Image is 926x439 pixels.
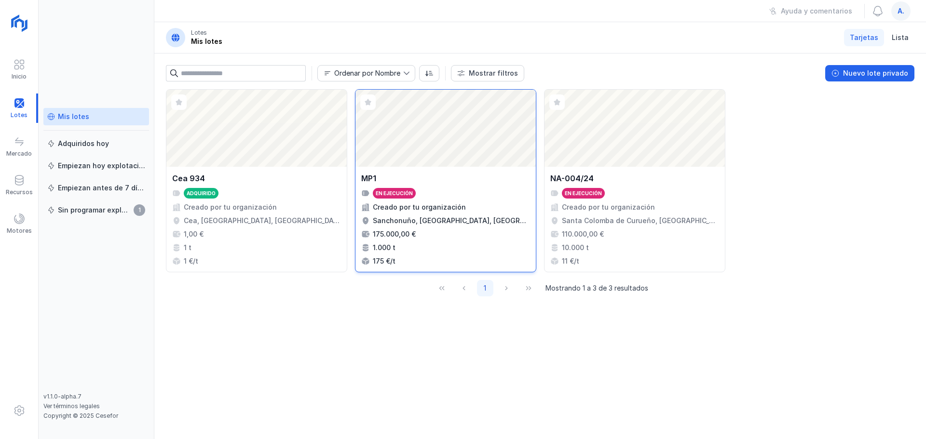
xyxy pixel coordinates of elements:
[886,29,914,46] a: Lista
[184,256,198,266] div: 1 €/t
[184,202,277,212] div: Creado por tu organización
[58,112,89,121] div: Mis lotes
[469,68,518,78] div: Mostrar filtros
[184,229,204,239] div: 1,00 €
[844,29,884,46] a: Tarjetas
[545,283,648,293] span: Mostrando 1 a 3 de 3 resultados
[850,33,878,42] span: Tarjetas
[43,201,149,219] a: Sin programar explotación1
[781,6,852,16] div: Ayuda y comentarios
[562,243,589,253] div: 10.000 t
[43,412,149,420] div: Copyright © 2025 Cesefor
[166,89,347,272] a: Cea 934AdquiridoCreado por tu organizaciónCea, [GEOGRAPHIC_DATA], [GEOGRAPHIC_DATA], [GEOGRAPHIC_...
[58,183,145,193] div: Empiezan antes de 7 días
[562,256,579,266] div: 11 €/t
[58,139,109,148] div: Adquiridos hoy
[373,256,395,266] div: 175 €/t
[562,229,604,239] div: 110.000,00 €
[43,108,149,125] a: Mis lotes
[43,157,149,174] a: Empiezan hoy explotación
[184,216,341,226] div: Cea, [GEOGRAPHIC_DATA], [GEOGRAPHIC_DATA], [GEOGRAPHIC_DATA]
[43,402,100,410] a: Ver términos legales
[477,280,493,296] button: Page 1
[43,135,149,152] a: Adquiridos hoy
[892,33,909,42] span: Lista
[318,66,403,81] span: Nombre
[562,202,655,212] div: Creado por tu organización
[334,70,400,77] div: Ordenar por Nombre
[43,179,149,197] a: Empiezan antes de 7 días
[58,161,145,171] div: Empiezan hoy explotación
[12,73,27,80] div: Inicio
[7,11,31,35] img: logoRight.svg
[376,190,413,197] div: En ejecución
[763,3,858,19] button: Ayuda y comentarios
[58,205,131,215] div: Sin programar explotación
[550,173,594,184] div: NA-004/24
[134,204,145,216] span: 1
[6,150,32,158] div: Mercado
[184,243,191,253] div: 1 t
[373,229,416,239] div: 175.000,00 €
[373,202,466,212] div: Creado por tu organización
[898,6,904,16] span: a.
[355,89,536,272] a: MP1En ejecuciónCreado por tu organizaciónSanchonuño, [GEOGRAPHIC_DATA], [GEOGRAPHIC_DATA], [GEOGR...
[7,227,32,235] div: Motores
[191,29,207,37] div: Lotes
[6,188,33,196] div: Recursos
[373,216,530,226] div: Sanchonuño, [GEOGRAPHIC_DATA], [GEOGRAPHIC_DATA], [GEOGRAPHIC_DATA]
[451,65,524,81] button: Mostrar filtros
[825,65,914,81] button: Nuevo lote privado
[544,89,725,272] a: NA-004/24En ejecuciónCreado por tu organizaciónSanta Colomba de Curueño, [GEOGRAPHIC_DATA], [GEOG...
[565,190,602,197] div: En ejecución
[43,393,149,400] div: v1.1.0-alpha.7
[361,173,376,184] div: MP1
[191,37,222,46] div: Mis lotes
[562,216,719,226] div: Santa Colomba de Curueño, [GEOGRAPHIC_DATA], [GEOGRAPHIC_DATA], [GEOGRAPHIC_DATA]
[172,173,205,184] div: Cea 934
[843,68,908,78] div: Nuevo lote privado
[373,243,395,253] div: 1.000 t
[187,190,216,197] div: Adquirido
